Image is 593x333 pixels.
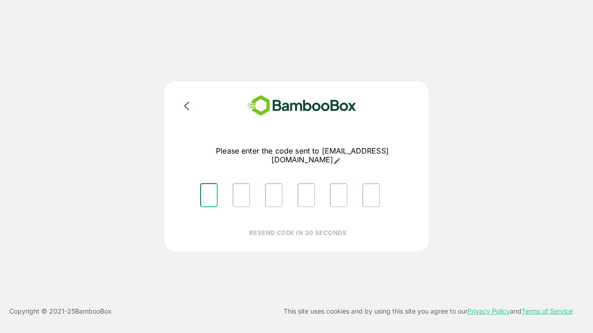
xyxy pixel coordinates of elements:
input: Please enter OTP character 6 [362,183,380,207]
p: Copyright © 2021- 25 BambooBox [9,306,112,317]
input: Please enter OTP character 3 [265,183,283,207]
a: Privacy Policy [467,307,510,315]
p: This site uses cookies and by using this site you agree to our and [284,306,573,317]
img: bamboobox [234,92,370,119]
input: Please enter OTP character 1 [200,183,218,207]
a: Terms of Service [522,307,573,315]
input: Please enter OTP character 2 [233,183,250,207]
p: Please enter the code sent to [EMAIL_ADDRESS][DOMAIN_NAME] [193,147,412,165]
input: Please enter OTP character 5 [330,183,347,207]
input: Please enter OTP character 4 [297,183,315,207]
